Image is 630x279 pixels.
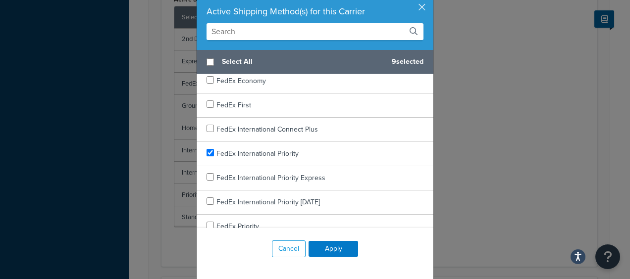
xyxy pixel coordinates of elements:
[216,221,259,232] span: FedEx Priority
[216,124,318,135] span: FedEx International Connect Plus
[216,197,320,207] span: FedEx International Priority [DATE]
[216,76,266,86] span: FedEx Economy
[216,173,325,183] span: FedEx International Priority Express
[309,241,358,257] button: Apply
[216,148,299,159] span: FedEx International Priority
[222,55,384,69] span: Select All
[207,23,423,40] input: Search
[207,4,423,18] div: Active Shipping Method(s) for this Carrier
[197,50,433,74] div: 9 selected
[272,240,306,257] button: Cancel
[216,100,251,110] span: FedEx First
